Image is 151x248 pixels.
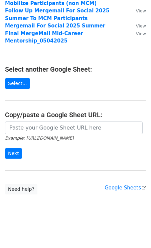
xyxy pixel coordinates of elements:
[5,65,146,73] h4: Select another Google Sheet:
[136,31,146,36] small: View
[5,148,22,159] input: Next
[129,23,146,29] a: View
[5,8,109,21] a: Follow Up Mergemail For Social 2025 Summer To MCM Participants
[5,78,30,89] a: Select...
[136,23,146,28] small: View
[136,8,146,13] small: View
[105,185,146,191] a: Google Sheets
[5,136,73,141] small: Example: [URL][DOMAIN_NAME]
[118,216,151,248] iframe: Chat Widget
[129,30,146,36] a: View
[5,23,105,29] a: Mergemail For Social 2025 Summer
[5,184,37,194] a: Need help?
[5,30,83,44] a: Final MergeMail Mid-Career Mentorship_05042025
[129,8,146,14] a: View
[5,111,146,119] h4: Copy/paste a Google Sheet URL:
[5,121,143,134] input: Paste your Google Sheet URL here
